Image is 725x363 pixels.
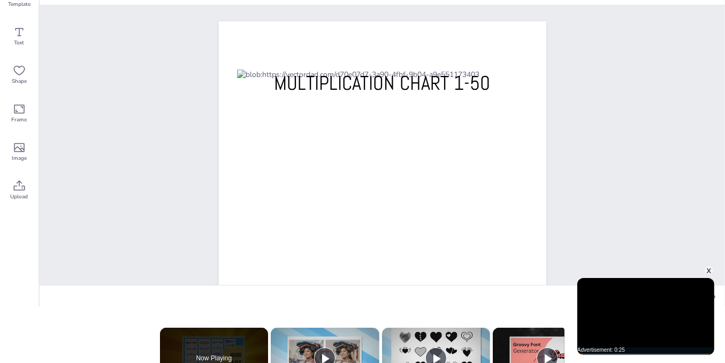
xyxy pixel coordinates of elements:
span: MULTIPLICATION CHART 1-50 [274,71,490,96]
span: Now Playing [196,355,232,361]
span: Shape [12,77,27,86]
span: Image [12,154,27,163]
span: Frame [12,115,27,124]
span: Text [14,38,25,47]
span: Upload [11,192,28,201]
